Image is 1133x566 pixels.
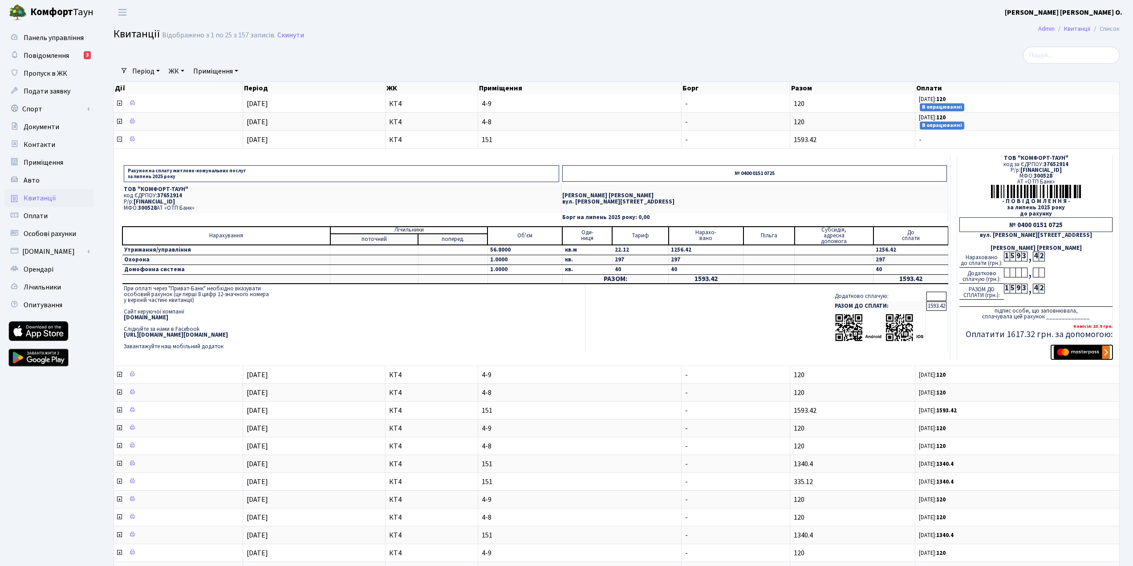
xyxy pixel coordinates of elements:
[114,26,160,42] span: Квитанції
[4,296,93,314] a: Опитування
[794,388,804,398] span: 120
[685,548,688,558] span: -
[936,496,946,504] b: 120
[1039,284,1044,293] div: 2
[389,407,475,414] span: КТ4
[389,443,475,450] span: КТ4
[936,371,946,379] b: 120
[685,423,688,433] span: -
[959,284,1004,300] div: РАЗОМ ДО СПЛАТИ (грн.):
[959,217,1113,232] div: № 0400 0151 0725
[122,245,330,255] td: Утримання/управління
[247,495,268,505] span: [DATE]
[1004,284,1010,293] div: 1
[794,441,804,451] span: 120
[919,442,946,450] small: [DATE]:
[959,306,1113,320] div: підпис особи, що заповнювала, сплачувала цей рахунок ______________
[919,496,946,504] small: [DATE]:
[114,82,243,94] th: Дії
[4,189,93,207] a: Квитанції
[1021,252,1027,261] div: 3
[482,550,678,557] span: 4-9
[936,114,946,122] b: 120
[30,5,93,20] span: Таун
[247,441,268,451] span: [DATE]
[1004,252,1010,261] div: 1
[936,95,946,103] b: 120
[482,136,678,143] span: 151
[919,531,954,539] small: [DATE]:
[389,514,475,521] span: КТ4
[1005,8,1122,17] b: [PERSON_NAME] [PERSON_NAME] О.
[926,301,946,311] td: 1593.42
[669,255,743,265] td: 297
[124,205,559,211] p: МФО: АТ «ОТП Банк»
[936,407,957,415] b: 1593.42
[124,165,559,182] p: Рахунок на сплату житлово-комунальних послуг за липень 2025 року
[685,388,688,398] span: -
[794,513,804,522] span: 120
[487,227,562,245] td: Об'єм
[389,118,475,126] span: КТ4
[389,425,475,432] span: КТ4
[389,496,475,503] span: КТ4
[959,211,1113,217] div: до рахунку
[84,51,91,59] div: 3
[794,495,804,505] span: 120
[873,274,948,284] td: 1593.42
[482,407,678,414] span: 151
[919,549,946,557] small: [DATE]:
[1027,268,1033,278] div: ,
[124,314,168,322] b: [DOMAIN_NAME]
[959,252,1004,268] div: Нараховано до сплати (грн.):
[685,441,688,451] span: -
[190,64,242,79] a: Приміщення
[247,406,268,415] span: [DATE]
[247,548,268,558] span: [DATE]
[685,477,688,487] span: -
[959,205,1113,211] div: за липень 2025 року
[4,82,93,100] a: Подати заявку
[247,459,268,469] span: [DATE]
[612,255,669,265] td: 297
[389,550,475,557] span: КТ4
[959,179,1113,185] div: АТ «ОТП Банк»
[243,82,386,94] th: Період
[124,187,559,192] p: ТОВ "КОМФОРТ-ТАУН"
[1021,284,1027,293] div: 3
[873,227,948,245] td: До cплати
[1015,252,1021,261] div: 9
[959,268,1004,284] div: Додатково сплачую (грн.):
[157,191,182,200] span: 37652914
[482,100,678,107] span: 4-9
[794,530,813,540] span: 1340.4
[794,406,816,415] span: 1593.42
[389,478,475,485] span: КТ4
[389,371,475,379] span: КТ4
[794,548,804,558] span: 120
[24,265,53,274] span: Орендарі
[389,460,475,468] span: КТ4
[330,234,418,245] td: поточний
[1090,24,1120,34] li: Список
[24,193,56,203] span: Квитанції
[794,423,804,433] span: 120
[277,31,304,40] a: Скинути
[919,371,946,379] small: [DATE]:
[682,82,790,94] th: Борг
[111,5,134,20] button: Переключити навігацію
[833,292,926,301] td: Додатково сплачую:
[1038,24,1055,33] a: Admin
[790,82,915,94] th: Разом
[4,154,93,171] a: Приміщення
[794,459,813,469] span: 1340.4
[30,5,73,19] b: Комфорт
[562,199,947,205] p: вул. [PERSON_NAME][STREET_ADDRESS]
[1033,284,1039,293] div: 4
[562,274,669,284] td: РАЗОМ:
[562,227,612,245] td: Оди- ниця
[959,232,1113,238] div: вул. [PERSON_NAME][STREET_ADDRESS]
[389,532,475,539] span: КТ4
[124,193,559,199] p: код ЄДРПОУ:
[4,225,93,243] a: Особові рахунки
